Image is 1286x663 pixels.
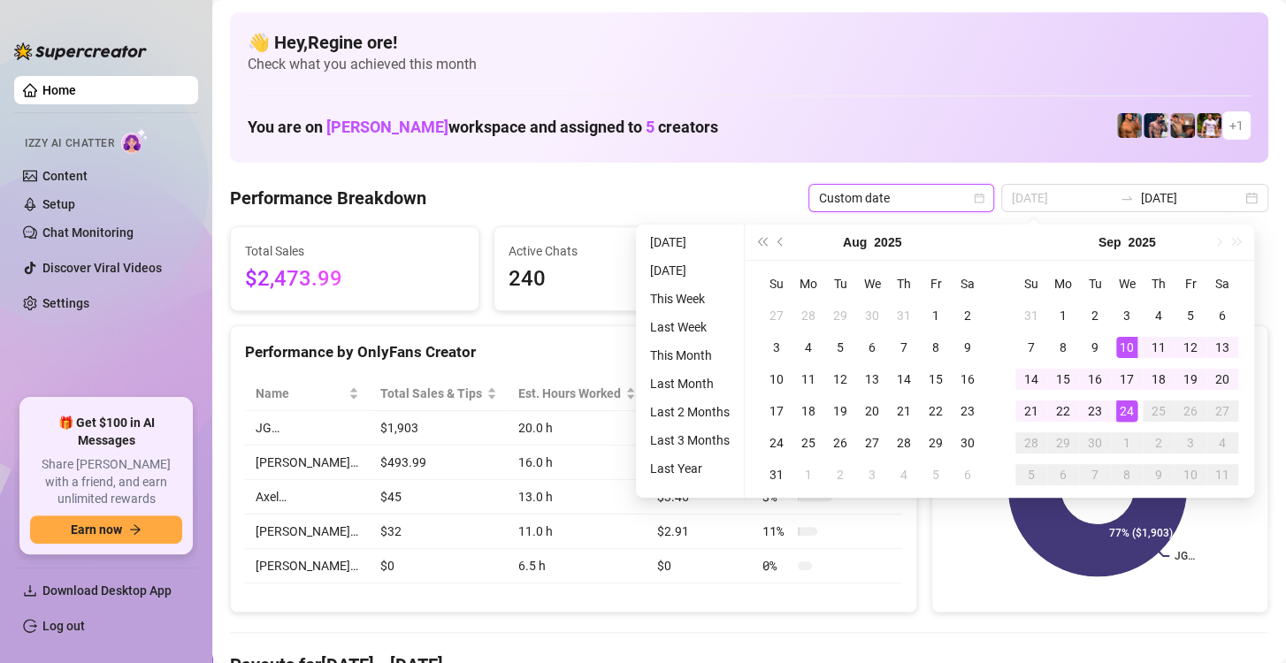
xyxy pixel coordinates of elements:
td: 2025-08-17 [761,395,792,427]
span: 11 % [762,522,791,541]
div: 29 [1053,432,1074,453]
td: 2025-10-09 [1143,459,1175,491]
td: 2025-08-03 [761,331,792,363]
td: 2025-08-13 [856,363,888,395]
td: 2025-08-10 [761,363,792,395]
td: 2025-09-04 [888,459,920,491]
span: 🎁 Get $100 in AI Messages [30,415,182,449]
td: 2025-08-30 [952,427,984,459]
a: Discover Viral Videos [42,261,162,275]
span: Total Sales [245,241,464,261]
div: 8 [925,337,946,358]
div: 2 [830,464,851,485]
div: 24 [1116,400,1137,422]
span: calendar [974,193,984,203]
td: 2025-10-03 [1175,427,1206,459]
td: 2025-09-21 [1015,395,1047,427]
td: $0 [647,549,752,583]
li: [DATE] [643,232,737,253]
li: Last Year [643,458,737,479]
div: 10 [1180,464,1201,485]
div: 16 [1084,369,1106,390]
td: 2025-09-06 [952,459,984,491]
th: Th [888,268,920,300]
span: Name [256,384,345,403]
th: Name [245,377,370,411]
td: 2025-09-10 [1111,331,1143,363]
td: [PERSON_NAME]… [245,446,370,480]
div: 15 [1053,369,1074,390]
td: 2025-09-14 [1015,363,1047,395]
td: 2025-08-11 [792,363,824,395]
td: 2025-09-07 [1015,331,1047,363]
div: 25 [1148,400,1169,422]
img: JG [1117,113,1142,138]
td: 2025-09-22 [1047,395,1079,427]
td: 2025-08-15 [920,363,952,395]
td: 2025-09-19 [1175,363,1206,395]
div: 15 [925,369,946,390]
td: 2025-09-30 [1079,427,1111,459]
div: 21 [1021,400,1042,422]
div: 21 [893,400,915,422]
input: Start date [1012,188,1113,208]
td: 2025-09-15 [1047,363,1079,395]
div: 29 [830,305,851,326]
td: 2025-08-14 [888,363,920,395]
img: AI Chatter [121,128,149,154]
span: Share [PERSON_NAME] with a friend, and earn unlimited rewards [30,456,182,508]
td: $1,903 [370,411,508,446]
td: 2025-08-07 [888,331,920,363]
div: 4 [1212,432,1233,453]
div: 14 [893,369,915,390]
span: Earn now [71,522,122,537]
td: 2025-08-12 [824,363,856,395]
td: 2025-09-08 [1047,331,1079,363]
td: 2025-08-31 [761,459,792,491]
div: 13 [1212,337,1233,358]
td: [PERSON_NAME]… [245,549,370,583]
li: Last 2 Months [643,401,737,423]
td: 2025-08-05 [824,331,856,363]
td: 2025-07-31 [888,300,920,331]
span: $2,473.99 [245,263,464,296]
span: Total Sales & Tips [380,384,483,403]
td: 2025-09-04 [1143,300,1175,331]
th: Fr [1175,268,1206,300]
td: 2025-09-02 [824,459,856,491]
div: 27 [766,305,787,326]
div: 1 [798,464,819,485]
div: 3 [861,464,883,485]
td: 2025-09-05 [920,459,952,491]
input: End date [1141,188,1242,208]
a: Home [42,83,76,97]
td: 2025-08-09 [952,331,984,363]
div: 22 [925,400,946,422]
button: Earn nowarrow-right [30,515,182,544]
div: 2 [1084,305,1106,326]
td: 2025-09-29 [1047,427,1079,459]
div: 24 [766,432,787,453]
a: Settings [42,296,89,310]
td: 2025-08-18 [792,395,824,427]
li: Last 3 Months [643,430,737,451]
td: 2025-09-01 [1047,300,1079,331]
td: 2025-08-24 [761,427,792,459]
th: Sa [952,268,984,300]
td: 2025-09-01 [792,459,824,491]
div: 6 [957,464,978,485]
td: $2.91 [647,514,752,549]
span: Active Chats [509,241,728,261]
li: Last Month [643,373,737,394]
div: 6 [1053,464,1074,485]
td: 2025-10-10 [1175,459,1206,491]
div: 12 [1180,337,1201,358]
td: 2025-07-28 [792,300,824,331]
div: 11 [1148,337,1169,358]
td: 2025-09-20 [1206,363,1238,395]
div: 1 [925,305,946,326]
th: Mo [1047,268,1079,300]
th: Tu [824,268,856,300]
div: 19 [1180,369,1201,390]
td: $32 [370,514,508,549]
